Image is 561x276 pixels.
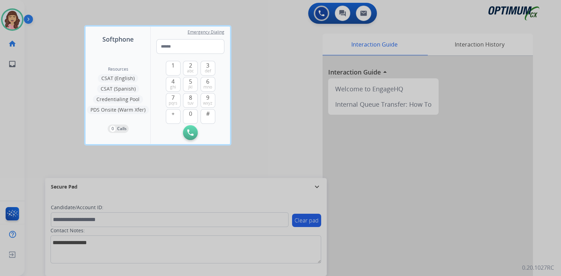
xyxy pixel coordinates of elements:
[522,263,554,272] p: 0.20.1027RC
[189,61,192,70] span: 2
[102,34,134,44] span: Softphone
[203,84,212,90] span: mno
[189,109,192,118] span: 0
[108,66,128,72] span: Resources
[171,93,175,102] span: 7
[203,100,212,106] span: wxyz
[189,93,192,102] span: 8
[201,109,215,124] button: #
[171,109,175,118] span: +
[87,106,149,114] button: PDS Onsite (Warm Xfer)
[98,74,138,83] button: CSAT (English)
[206,109,210,118] span: #
[171,61,175,70] span: 1
[183,109,198,124] button: 0
[110,126,116,132] p: 0
[206,61,209,70] span: 3
[169,100,177,106] span: pqrs
[117,126,127,132] p: Calls
[206,77,209,86] span: 6
[93,95,143,104] button: Credentialing Pool
[188,100,194,106] span: tuv
[183,61,198,76] button: 2abc
[201,77,215,92] button: 6mno
[183,93,198,108] button: 8tuv
[188,29,224,35] span: Emergency Dialing
[201,61,215,76] button: 3def
[171,77,175,86] span: 4
[166,109,181,124] button: +
[206,93,209,102] span: 9
[166,93,181,108] button: 7pqrs
[187,129,194,136] img: call-button
[189,77,192,86] span: 5
[183,77,198,92] button: 5jkl
[205,68,211,74] span: def
[170,84,176,90] span: ghi
[188,84,192,90] span: jkl
[166,61,181,76] button: 1
[166,77,181,92] button: 4ghi
[97,85,139,93] button: CSAT (Spanish)
[187,68,194,74] span: abc
[108,125,129,133] button: 0Calls
[201,93,215,108] button: 9wxyz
